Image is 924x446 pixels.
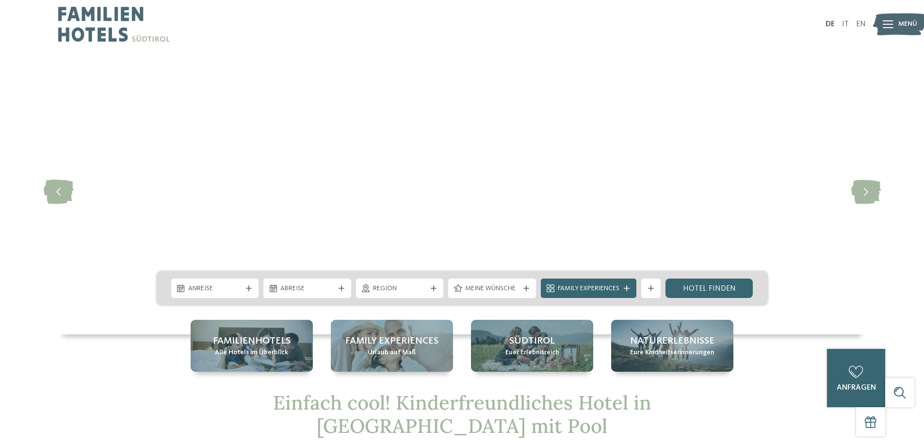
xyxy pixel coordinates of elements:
a: EN [856,20,866,28]
a: Kinderfreundliches Hotel in Südtirol mit Pool gesucht? Familienhotels Alle Hotels im Überblick [191,320,313,372]
a: Kinderfreundliches Hotel in Südtirol mit Pool gesucht? Naturerlebnisse Eure Kindheitserinnerungen [611,320,733,372]
a: Hotel finden [665,279,753,298]
a: Kinderfreundliches Hotel in Südtirol mit Pool gesucht? Südtirol Euer Erlebnisreich [471,320,593,372]
span: Menü [898,19,917,29]
span: Alle Hotels im Überblick [215,348,288,358]
span: Family Experiences [345,334,438,348]
span: Region [373,284,427,294]
span: Naturerlebnisse [630,334,714,348]
span: Anreise [188,284,242,294]
a: Kinderfreundliches Hotel in Südtirol mit Pool gesucht? Family Experiences Urlaub auf Maß [331,320,453,372]
span: Familienhotels [213,334,291,348]
img: Kinderfreundliches Hotel in Südtirol mit Pool gesucht? [58,49,866,334]
span: Family Experiences [558,284,619,294]
a: anfragen [827,349,885,407]
span: Eure Kindheitserinnerungen [630,348,714,358]
a: DE [826,20,835,28]
span: Südtirol [509,334,555,348]
span: Abreise [280,284,334,294]
span: anfragen [837,384,876,392]
span: Meine Wünsche [465,284,519,294]
span: Euer Erlebnisreich [505,348,559,358]
span: Urlaub auf Maß [368,348,416,358]
span: Einfach cool! Kinderfreundliches Hotel in [GEOGRAPHIC_DATA] mit Pool [273,390,651,438]
a: IT [842,20,849,28]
